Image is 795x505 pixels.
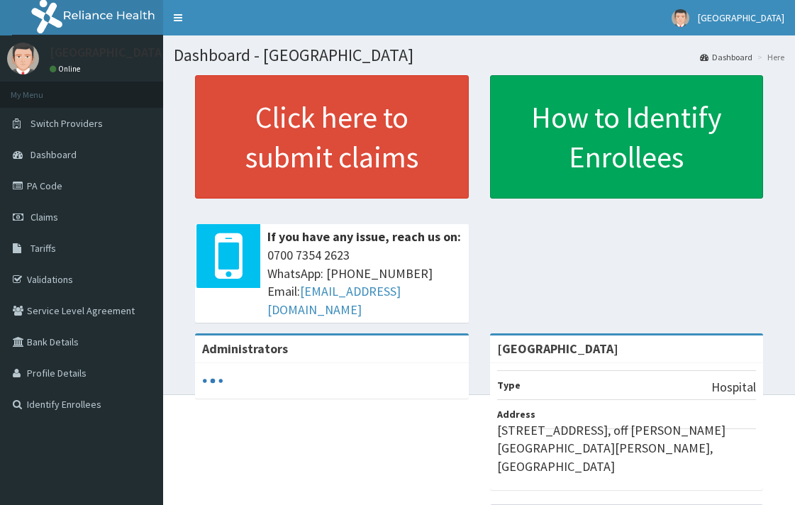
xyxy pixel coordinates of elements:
[267,228,461,245] b: If you have any issue, reach us on:
[50,46,167,59] p: [GEOGRAPHIC_DATA]
[490,75,764,199] a: How to Identify Enrollees
[202,340,288,357] b: Administrators
[267,246,462,319] span: 0700 7354 2623 WhatsApp: [PHONE_NUMBER] Email:
[497,408,535,421] b: Address
[497,379,521,392] b: Type
[698,11,784,24] span: [GEOGRAPHIC_DATA]
[30,117,103,130] span: Switch Providers
[672,9,689,27] img: User Image
[50,64,84,74] a: Online
[7,43,39,74] img: User Image
[700,51,752,63] a: Dashboard
[267,283,401,318] a: [EMAIL_ADDRESS][DOMAIN_NAME]
[174,46,784,65] h1: Dashboard - [GEOGRAPHIC_DATA]
[711,378,756,396] p: Hospital
[30,242,56,255] span: Tariffs
[195,75,469,199] a: Click here to submit claims
[497,421,757,476] p: [STREET_ADDRESS], off [PERSON_NAME][GEOGRAPHIC_DATA][PERSON_NAME], [GEOGRAPHIC_DATA]
[202,370,223,392] svg: audio-loading
[30,148,77,161] span: Dashboard
[497,340,618,357] strong: [GEOGRAPHIC_DATA]
[754,51,784,63] li: Here
[30,211,58,223] span: Claims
